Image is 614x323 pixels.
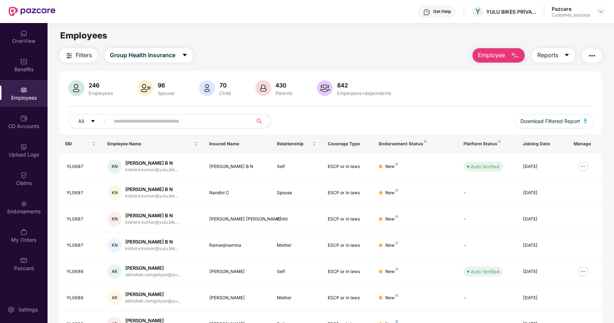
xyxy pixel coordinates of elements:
img: svg+xml;base64,PHN2ZyBpZD0iU2V0dGluZy0yMHgyMCIgeG1sbnM9Imh0dHA6Ly93d3cudzMub3JnLzIwMDAvc3ZnIiB3aW... [8,306,15,313]
div: abhishek.ramgoliyan@yu... [125,298,180,305]
img: New Pazcare Logo [9,7,55,16]
div: kishore.kumar@yulu.bik... [125,219,178,226]
div: Employees [87,90,115,96]
button: Download Filtered Report [515,114,593,128]
th: Employee Name [102,134,203,154]
div: [PERSON_NAME] B N [125,186,178,193]
div: New [385,242,398,249]
div: AR [107,264,122,279]
div: YL0687 [67,242,96,249]
div: New [385,163,398,170]
th: Relationship [271,134,322,154]
img: svg+xml;base64,PHN2ZyBpZD0iRHJvcGRvd24tMzJ4MzIiIHhtbG5zPSJodHRwOi8vd3d3LnczLm9yZy8yMDAwL3N2ZyIgd2... [598,9,604,14]
div: 430 [274,82,294,89]
div: 70 [218,82,232,89]
td: - [458,285,517,311]
th: Insured Name [203,134,271,154]
img: svg+xml;base64,PHN2ZyB4bWxucz0iaHR0cDovL3d3dy53My5vcmcvMjAwMC9zdmciIHhtbG5zOnhsaW5rPSJodHRwOi8vd3... [199,80,215,96]
div: Pazcare [552,5,590,12]
img: svg+xml;base64,PHN2ZyBpZD0iQmVuZWZpdHMiIHhtbG5zPSJodHRwOi8vd3d3LnczLm9yZy8yMDAwL3N2ZyIgd2lkdGg9Ij... [20,58,27,65]
button: Reportscaret-down [532,48,575,63]
div: Endorsement Status [379,141,452,147]
div: [DATE] [523,190,562,196]
div: Platform Status [463,141,511,147]
div: 96 [156,82,176,89]
div: Nandini C [209,190,265,196]
div: Customer_success [552,12,590,18]
span: Relationship [277,141,311,147]
th: Joining Date [517,134,568,154]
span: EID [65,141,91,147]
div: KN [107,159,122,174]
span: search [252,118,266,124]
img: svg+xml;base64,PHN2ZyBpZD0iSG9tZSIgeG1sbnM9Imh0dHA6Ly93d3cudzMub3JnLzIwMDAvc3ZnIiB3aWR0aD0iMjAiIG... [20,29,27,37]
td: - [458,206,517,232]
img: svg+xml;base64,PHN2ZyBpZD0iRW5kb3JzZW1lbnRzIiB4bWxucz0iaHR0cDovL3d3dy53My5vcmcvMjAwMC9zdmciIHdpZH... [20,200,27,207]
div: Self [277,268,316,275]
img: svg+xml;base64,PHN2ZyBpZD0iRW1wbG95ZWVzIiB4bWxucz0iaHR0cDovL3d3dy53My5vcmcvMjAwMC9zdmciIHdpZHRoPS... [20,86,27,94]
span: caret-down [564,52,570,59]
span: caret-down [182,52,188,59]
div: [DATE] [523,268,562,275]
div: KN [107,186,122,200]
div: KN [107,238,122,253]
div: [DATE] [523,216,562,223]
img: svg+xml;base64,PHN2ZyB4bWxucz0iaHR0cDovL3d3dy53My5vcmcvMjAwMC9zdmciIHdpZHRoPSI4IiBoZWlnaHQ9IjgiIH... [395,163,398,165]
div: [PERSON_NAME] [PERSON_NAME] [209,216,265,223]
img: svg+xml;base64,PHN2ZyBpZD0iUGF6Y2FyZCIgeG1sbnM9Imh0dHA6Ly93d3cudzMub3JnLzIwMDAvc3ZnIiB3aWR0aD0iMj... [20,257,27,264]
div: AR [107,291,122,305]
div: ESCP or in laws [328,242,367,249]
span: Y [475,7,480,16]
div: [PERSON_NAME] B N [209,163,265,170]
th: EID [59,134,102,154]
img: manageButton [577,266,589,277]
div: YL0687 [67,216,96,223]
div: Get Help [433,9,451,14]
div: ESCP or in laws [328,190,367,196]
button: Employee [472,48,525,63]
div: New [385,295,398,301]
div: [PERSON_NAME] [209,295,265,301]
div: New [385,190,398,196]
img: svg+xml;base64,PHN2ZyBpZD0iVXBsb2FkX0xvZ3MiIGRhdGEtbmFtZT0iVXBsb2FkIExvZ3MiIHhtbG5zPSJodHRwOi8vd3... [20,143,27,150]
div: KN [107,212,122,226]
div: Auto Verified [471,268,499,275]
div: YL0687 [67,163,96,170]
img: svg+xml;base64,PHN2ZyB4bWxucz0iaHR0cDovL3d3dy53My5vcmcvMjAwMC9zdmciIHdpZHRoPSI4IiBoZWlnaHQ9IjgiIH... [395,189,398,192]
div: [PERSON_NAME] [125,265,180,272]
div: New [385,268,398,275]
span: Group Health Insurance [110,51,175,60]
div: [PERSON_NAME] B N [125,238,178,245]
span: Download Filtered Report [520,117,580,125]
div: ESCP or in laws [328,163,367,170]
div: [DATE] [523,163,562,170]
img: svg+xml;base64,PHN2ZyB4bWxucz0iaHR0cDovL3d3dy53My5vcmcvMjAwMC9zdmciIHdpZHRoPSI4IiBoZWlnaHQ9IjgiIH... [395,241,398,244]
div: kishore.kumar@yulu.bik... [125,167,178,173]
img: svg+xml;base64,PHN2ZyB4bWxucz0iaHR0cDovL3d3dy53My5vcmcvMjAwMC9zdmciIHhtbG5zOnhsaW5rPSJodHRwOi8vd3... [68,80,84,96]
div: [DATE] [523,295,562,301]
span: Employee Name [107,141,192,147]
span: caret-down [90,119,95,124]
div: Child [218,90,232,96]
td: - [458,232,517,259]
div: 842 [336,82,393,89]
img: svg+xml;base64,PHN2ZyB4bWxucz0iaHR0cDovL3d3dy53My5vcmcvMjAwMC9zdmciIHhtbG5zOnhsaW5rPSJodHRwOi8vd3... [584,119,587,123]
div: YL0686 [67,268,96,275]
button: search [252,114,270,128]
div: [PERSON_NAME] [125,291,180,298]
div: ESCP or in laws [328,216,367,223]
div: [DATE] [523,242,562,249]
div: [PERSON_NAME] [209,268,265,275]
button: Filters [59,48,97,63]
img: svg+xml;base64,PHN2ZyB4bWxucz0iaHR0cDovL3d3dy53My5vcmcvMjAwMC9zdmciIHdpZHRoPSI4IiBoZWlnaHQ9IjgiIH... [395,268,398,270]
div: Self [277,163,316,170]
div: Employees+dependents [336,90,393,96]
div: ESCP or in laws [328,295,367,301]
div: [PERSON_NAME] B N [125,212,178,219]
div: Spouse [156,90,176,96]
img: svg+xml;base64,PHN2ZyB4bWxucz0iaHR0cDovL3d3dy53My5vcmcvMjAwMC9zdmciIHhtbG5zOnhsaW5rPSJodHRwOi8vd3... [138,80,153,96]
button: Allcaret-down [68,114,112,128]
div: Mother [277,242,316,249]
div: New [385,216,398,223]
div: [PERSON_NAME] B N [125,160,178,167]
